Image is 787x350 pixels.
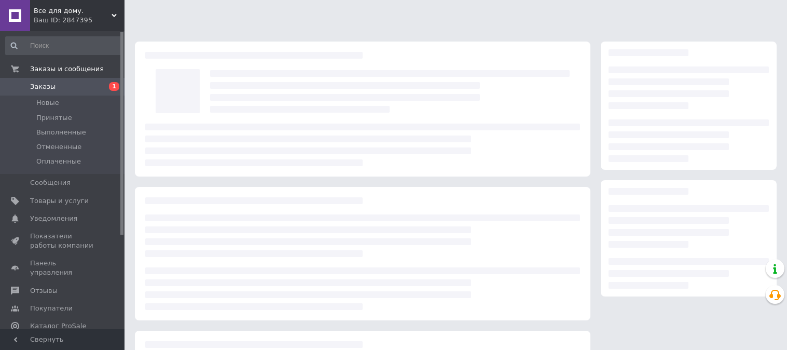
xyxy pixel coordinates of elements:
span: Сообщения [30,178,71,187]
span: 1 [109,82,119,91]
span: Заказы и сообщения [30,64,104,74]
span: Товары и услуги [30,196,89,206]
span: Принятые [36,113,72,123]
div: Ваш ID: 2847395 [34,16,125,25]
input: Поиск [5,36,122,55]
span: Каталог ProSale [30,321,86,331]
span: Заказы [30,82,56,91]
span: Выполненные [36,128,86,137]
span: Панель управления [30,259,96,277]
span: Новые [36,98,59,107]
span: Оплаченные [36,157,81,166]
span: Покупатели [30,304,73,313]
span: Отмененные [36,142,81,152]
span: Показатели работы компании [30,232,96,250]
span: Уведомления [30,214,77,223]
span: Отзывы [30,286,58,295]
span: Все для дому. [34,6,112,16]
